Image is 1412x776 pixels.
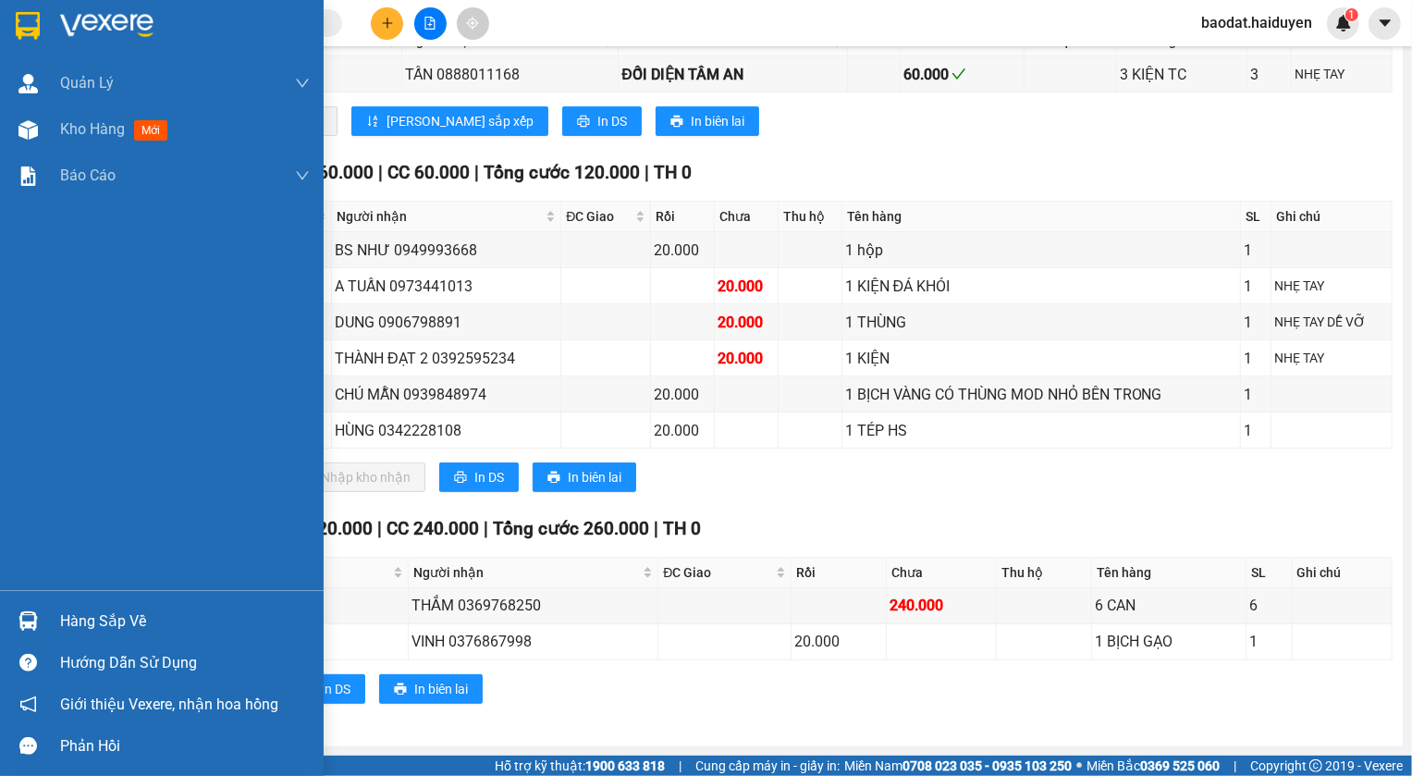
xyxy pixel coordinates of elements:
button: caret-down [1369,7,1401,40]
span: Quản Lý [60,71,114,94]
th: Ghi chú [1293,558,1393,588]
button: printerIn DS [439,462,519,492]
span: aim [466,17,479,30]
sup: 1 [1345,8,1358,21]
span: | [1234,756,1236,776]
th: Thu hộ [779,202,842,232]
span: plus [381,17,394,30]
div: 20.000 [654,419,711,442]
div: 1 TÉP HS [845,419,1237,442]
div: 1 THÙNG [845,311,1237,334]
div: Hướng dẫn sử dụng [60,649,310,677]
span: copyright [1309,759,1322,772]
span: ⚪️ [1076,762,1082,770]
div: 20.000 [718,347,775,370]
span: Giới thiệu Vexere, nhận hoa hồng [60,693,278,716]
span: | [377,518,382,539]
span: mới [134,120,167,141]
span: baodat.haiduyen [1186,11,1327,34]
span: Kho hàng [60,120,125,138]
span: file-add [424,17,436,30]
span: In biên lai [691,111,744,131]
span: printer [577,115,590,129]
div: 1 [1244,311,1268,334]
div: A TUẤN 0973441013 [335,275,558,298]
th: Thu hộ [997,558,1092,588]
img: icon-new-feature [1335,15,1352,31]
button: printerIn DS [286,674,365,704]
div: 1 [1244,275,1268,298]
strong: 0708 023 035 - 0935 103 250 [902,758,1072,773]
span: caret-down [1377,15,1394,31]
div: NHẸ TAY [1274,348,1389,368]
div: DUNG 0906798891 [335,311,558,334]
div: 1 hộp [845,239,1237,262]
div: ĐỐI DIỆN TÂM AN [621,63,843,86]
span: In DS [597,111,627,131]
span: In biên lai [414,679,468,699]
div: 20.000 [794,630,883,653]
div: 1 [1244,419,1268,442]
span: | [679,756,681,776]
span: Người nhận [413,562,639,583]
strong: 0369 525 060 [1140,758,1220,773]
th: SL [1246,558,1293,588]
th: Chưa [715,202,779,232]
th: SL [1241,202,1271,232]
span: Tổng cước 120.000 [484,162,640,183]
span: down [295,168,310,183]
div: CHÚ MẪN 0939848974 [335,383,558,406]
strong: 1900 633 818 [585,758,665,773]
span: 1 [1348,8,1355,21]
span: notification [19,696,37,713]
div: 1 BỊCH VÀNG CÓ THÙNG MOD NHỎ BÊN TRONG [845,383,1237,406]
th: Tên hàng [1092,558,1246,588]
th: Ghi chú [1271,202,1393,232]
span: TH 0 [663,518,701,539]
div: 6 CAN [1095,594,1243,617]
div: HÙNG 0342228108 [335,419,558,442]
div: 1 [1244,347,1268,370]
img: logo-vxr [16,12,40,40]
img: warehouse-icon [18,611,38,631]
div: 20.000 [654,239,711,262]
span: message [19,737,37,755]
th: Tên hàng [842,202,1241,232]
span: check [952,67,966,81]
span: ĐC Giao [566,206,631,227]
button: printerIn biên lai [379,674,483,704]
div: 3 [1250,63,1288,86]
div: Hàng sắp về [60,608,310,635]
span: sort-ascending [366,115,379,129]
div: NHẸ TAY [1295,64,1389,84]
button: sort-ascending[PERSON_NAME] sắp xếp [351,106,548,136]
span: Miền Bắc [1087,756,1220,776]
img: warehouse-icon [18,74,38,93]
span: CR 60.000 [291,162,374,183]
div: 1 [1244,239,1268,262]
div: NHẸ TAY DỄ VỠ [1274,312,1389,332]
span: [PERSON_NAME] sắp xếp [387,111,534,131]
span: TH 0 [654,162,692,183]
span: In biên lai [568,467,621,487]
div: Phản hồi [60,733,310,760]
span: In DS [474,467,504,487]
span: | [645,162,649,183]
th: Chưa [887,558,997,588]
div: 1 KIỆN [845,347,1237,370]
span: CC 60.000 [387,162,470,183]
span: Người nhận [337,206,542,227]
img: warehouse-icon [18,120,38,140]
span: question-circle [19,654,37,671]
button: printerIn biên lai [533,462,636,492]
th: Rồi [651,202,715,232]
div: 240.000 [890,594,993,617]
div: VINH 0376867998 [411,630,655,653]
button: aim [457,7,489,40]
button: file-add [414,7,447,40]
span: Miền Nam [844,756,1072,776]
span: down [295,76,310,91]
span: | [484,518,488,539]
span: printer [454,471,467,486]
button: downloadNhập kho nhận [286,462,425,492]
